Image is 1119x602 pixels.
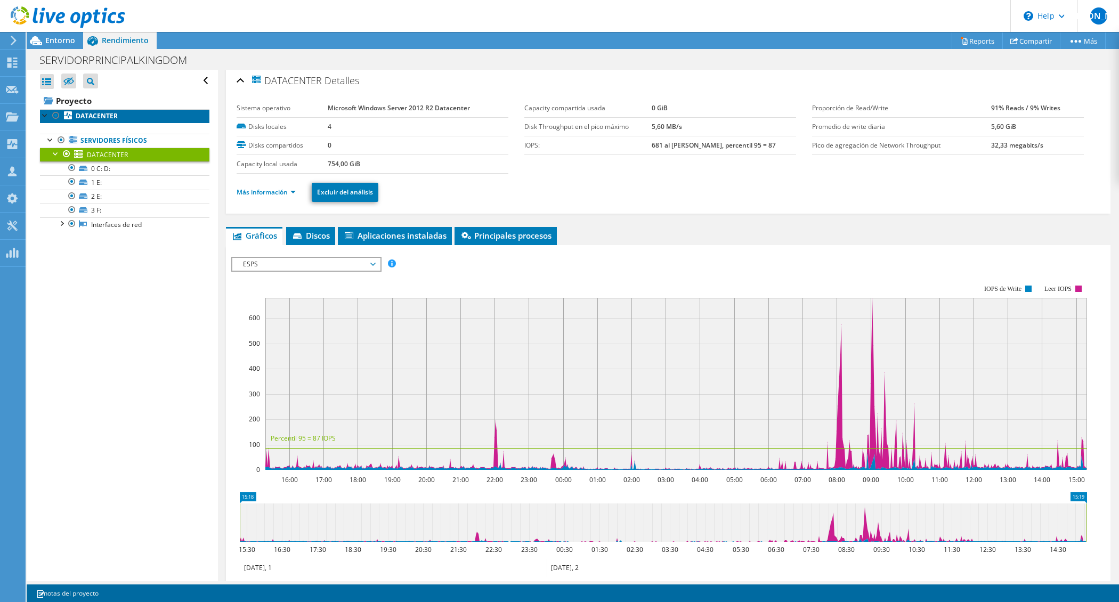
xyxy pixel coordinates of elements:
text: 15:00 [1068,475,1084,484]
h1: SERVIDORPRINCIPALKINGDOM [35,54,204,66]
text: 05:00 [726,475,742,484]
b: 0 [328,141,331,150]
b: 0 GiB [652,103,668,112]
text: 14:30 [1049,545,1066,554]
text: 17:00 [315,475,331,484]
label: Promedio de write diaria [812,121,991,132]
text: 02:00 [623,475,639,484]
svg: \n [1024,11,1033,21]
text: 07:30 [802,545,819,554]
span: DATACENTER [87,150,128,159]
text: 14:00 [1033,475,1050,484]
text: 08:30 [838,545,854,554]
span: Discos [291,230,330,241]
b: Microsoft Windows Server 2012 R2 Datacenter [328,103,470,112]
text: 22:00 [486,475,502,484]
text: 100 [249,440,260,449]
text: 04:30 [696,545,713,554]
text: 18:30 [344,545,361,554]
span: Principales procesos [460,230,552,241]
span: Rendimiento [102,35,149,45]
a: 3 F: [40,204,209,217]
label: Disk Throughput en el pico máximo [524,121,652,132]
span: Detalles [325,74,359,87]
text: 23:30 [521,545,537,554]
text: 02:30 [626,545,643,554]
text: 22:30 [485,545,501,554]
text: 08:00 [828,475,845,484]
text: 01:30 [591,545,607,554]
text: 18:00 [349,475,366,484]
text: 06:00 [760,475,776,484]
text: 04:00 [691,475,708,484]
text: 00:00 [555,475,571,484]
text: 13:30 [1014,545,1031,554]
b: 4 [328,122,331,131]
b: 754,00 GiB [328,159,360,168]
text: 03:00 [657,475,674,484]
label: Sistema operativo [237,103,328,113]
label: Pico de agregación de Network Throughput [812,140,991,151]
b: 5,60 GiB [991,122,1016,131]
a: Más información [237,188,296,197]
a: Compartir [1002,32,1060,49]
text: Leer IOPS [1044,285,1072,292]
text: 03:30 [661,545,678,554]
text: 10:00 [897,475,913,484]
text: 11:30 [943,545,960,554]
a: Excluir del análisis [312,183,378,202]
span: Entorno [45,35,75,45]
text: 12:00 [965,475,982,484]
text: 21:00 [452,475,468,484]
a: Servidores físicos [40,134,209,148]
text: 19:30 [379,545,396,554]
a: 1 E: [40,175,209,189]
label: Disks locales [237,121,328,132]
a: DATACENTER [40,148,209,161]
text: 16:30 [273,545,290,554]
text: 09:30 [873,545,889,554]
text: 13:00 [999,475,1016,484]
b: 32,33 megabits/s [991,141,1043,150]
text: Percentil 95 = 87 IOPS [271,434,336,443]
text: 06:30 [767,545,784,554]
a: DATACENTER [40,109,209,123]
text: 10:30 [908,545,925,554]
text: 09:00 [862,475,879,484]
text: 16:00 [281,475,297,484]
b: 681 al [PERSON_NAME], percentil 95 = 87 [652,141,776,150]
text: 00:30 [556,545,572,554]
span: DATACENTER [250,74,322,86]
span: Gráficos [231,230,277,241]
text: 200 [249,414,260,424]
label: Capacity compartida usada [524,103,652,113]
text: 600 [249,313,260,322]
text: 12:30 [979,545,995,554]
a: Proyecto [40,92,209,109]
a: notas del proyecto [29,587,106,600]
text: 11:00 [931,475,947,484]
label: IOPS: [524,140,652,151]
text: 20:00 [418,475,434,484]
text: 20:30 [415,545,431,554]
span: [PERSON_NAME] [1090,7,1107,25]
text: 500 [249,339,260,348]
label: Proporción de Read/Write [812,103,991,113]
text: IOPS de Write [984,285,1021,292]
text: 17:30 [309,545,326,554]
text: 01:00 [589,475,605,484]
text: 21:30 [450,545,466,554]
a: 2 E: [40,190,209,204]
label: Capacity local usada [237,159,328,169]
text: 23:00 [520,475,537,484]
text: 0 [256,465,260,474]
span: Aplicaciones instaladas [343,230,447,241]
text: 19:00 [384,475,400,484]
span: ESPS [238,258,375,271]
a: Reports [952,32,1003,49]
text: 05:30 [732,545,749,554]
b: DATACENTER [76,111,118,120]
b: 91% Reads / 9% Writes [991,103,1060,112]
a: Interfaces de red [40,217,209,231]
a: Más [1060,32,1106,49]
